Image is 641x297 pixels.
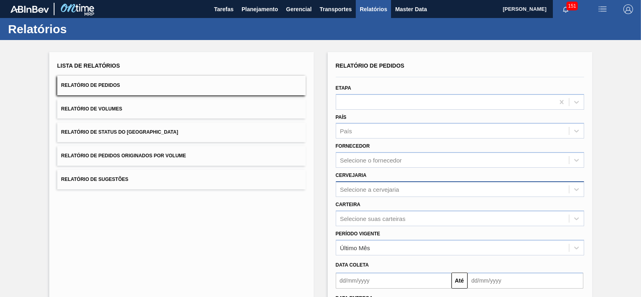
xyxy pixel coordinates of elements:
[340,186,399,193] div: Selecione a cervejaria
[57,76,306,95] button: Relatório de Pedidos
[57,122,306,142] button: Relatório de Status do [GEOGRAPHIC_DATA]
[336,202,361,207] label: Carteira
[340,157,402,164] div: Selecione o fornecedor
[242,4,278,14] span: Planejamento
[57,99,306,119] button: Relatório de Volumes
[336,173,367,178] label: Cervejaria
[623,4,633,14] img: Logout
[336,143,370,149] label: Fornecedor
[61,106,122,112] span: Relatório de Volumes
[57,170,306,189] button: Relatório de Sugestões
[336,62,405,69] span: Relatório de Pedidos
[57,146,306,166] button: Relatório de Pedidos Originados por Volume
[61,153,186,159] span: Relatório de Pedidos Originados por Volume
[286,4,312,14] span: Gerencial
[57,62,120,69] span: Lista de Relatórios
[214,4,234,14] span: Tarefas
[360,4,387,14] span: Relatórios
[336,114,347,120] label: País
[10,6,49,13] img: TNhmsLtSVTkK8tSr43FrP2fwEKptu5GPRR3wAAAABJRU5ErkJggg==
[340,128,352,134] div: País
[598,4,607,14] img: userActions
[395,4,427,14] span: Master Data
[452,273,468,289] button: Até
[61,82,120,88] span: Relatório de Pedidos
[8,24,150,34] h1: Relatórios
[336,273,452,289] input: dd/mm/yyyy
[553,4,579,15] button: Notificações
[340,244,370,251] div: Último Mês
[336,231,380,237] label: Período Vigente
[340,215,405,222] div: Selecione suas carteiras
[336,262,369,268] span: Data coleta
[566,2,578,10] span: 151
[61,129,178,135] span: Relatório de Status do [GEOGRAPHIC_DATA]
[468,273,583,289] input: dd/mm/yyyy
[61,177,129,182] span: Relatório de Sugestões
[336,85,351,91] label: Etapa
[320,4,352,14] span: Transportes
